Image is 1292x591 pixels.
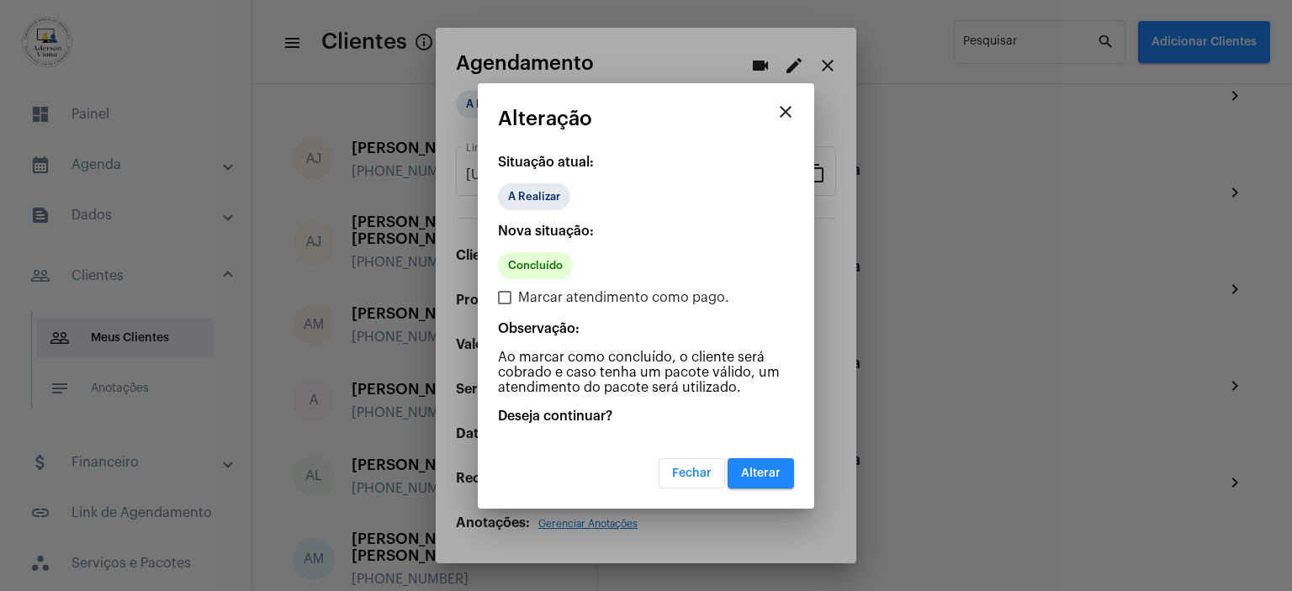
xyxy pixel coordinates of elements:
[498,108,592,129] span: Alteração
[498,252,573,279] mat-chip: Concluído
[498,321,794,336] p: Observação:
[498,183,570,210] mat-chip: A Realizar
[498,409,794,424] p: Deseja continuar?
[498,155,794,170] p: Situação atual:
[776,102,796,122] mat-icon: close
[728,458,794,488] button: Alterar
[498,224,794,239] p: Nova situação:
[741,467,781,479] span: Alterar
[518,288,729,308] span: Marcar atendimento como pago.
[672,467,712,479] span: Fechar
[659,458,725,488] button: Fechar
[498,350,794,395] p: Ao marcar como concluído, o cliente será cobrado e caso tenha um pacote válido, um atendimento do...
